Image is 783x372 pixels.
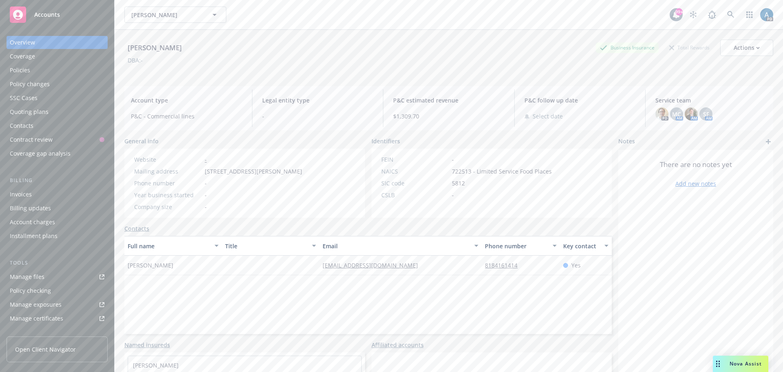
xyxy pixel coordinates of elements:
[134,179,201,187] div: Phone number
[533,112,563,120] span: Select date
[10,78,50,91] div: Policy changes
[323,242,469,250] div: Email
[7,188,108,201] a: Invoices
[452,155,454,164] span: -
[34,11,60,18] span: Accounts
[7,229,108,243] a: Installment plans
[10,298,62,311] div: Manage exposures
[372,341,424,349] a: Affiliated accounts
[393,112,504,120] span: $1,309.70
[124,224,149,233] a: Contacts
[485,242,547,250] div: Phone number
[134,167,201,176] div: Mailing address
[205,191,207,199] span: -
[730,360,762,367] span: Nova Assist
[763,137,773,147] a: add
[381,167,449,176] div: NAICS
[10,50,35,63] div: Coverage
[381,191,449,199] div: CSLB
[7,64,108,77] a: Policies
[672,110,681,118] span: MC
[131,96,242,105] span: Account type
[381,155,449,164] div: FEIN
[10,133,53,146] div: Contract review
[685,107,698,120] img: photo
[7,216,108,229] a: Account charges
[205,179,207,187] span: -
[128,242,210,250] div: Full name
[10,91,38,105] div: SSC Cases
[704,7,720,23] a: Report a Bug
[131,11,202,19] span: [PERSON_NAME]
[134,203,201,211] div: Company size
[618,137,635,147] span: Notes
[675,179,716,188] a: Add new notes
[10,147,71,160] div: Coverage gap analysis
[10,270,44,283] div: Manage files
[15,345,76,354] span: Open Client Navigator
[10,216,55,229] div: Account charges
[703,110,709,118] span: SF
[660,160,732,169] span: There are no notes yet
[7,176,108,185] div: Billing
[323,261,425,269] a: [EMAIL_ADDRESS][DOMAIN_NAME]
[10,202,51,215] div: Billing updates
[713,356,768,372] button: Nova Assist
[10,119,33,132] div: Contacts
[10,326,48,339] div: Manage BORs
[10,229,58,243] div: Installment plans
[10,312,63,325] div: Manage certificates
[734,40,760,56] div: Actions
[124,236,222,256] button: Full name
[7,50,108,63] a: Coverage
[723,7,739,23] a: Search
[760,8,773,21] img: photo
[524,96,636,105] span: P&C follow up date
[131,112,242,120] span: P&C - Commercial lines
[7,202,108,215] a: Billing updates
[685,7,701,23] a: Stop snowing
[10,188,32,201] div: Invoices
[485,261,524,269] a: 8184161414
[482,236,560,256] button: Phone number
[124,341,170,349] a: Named insureds
[372,137,400,145] span: Identifiers
[713,356,723,372] div: Drag to move
[10,284,51,297] div: Policy checking
[596,42,659,53] div: Business Insurance
[563,242,599,250] div: Key contact
[124,42,185,53] div: [PERSON_NAME]
[7,91,108,105] a: SSC Cases
[7,36,108,49] a: Overview
[7,312,108,325] a: Manage certificates
[10,64,30,77] div: Policies
[655,96,767,105] span: Service team
[7,147,108,160] a: Coverage gap analysis
[134,191,201,199] div: Year business started
[452,167,552,176] span: 722513 - Limited Service Food Places
[7,284,108,297] a: Policy checking
[205,156,207,163] a: -
[7,298,108,311] a: Manage exposures
[262,112,374,120] span: -
[10,36,35,49] div: Overview
[124,7,226,23] button: [PERSON_NAME]
[7,326,108,339] a: Manage BORs
[571,261,581,270] span: Yes
[133,361,179,369] a: [PERSON_NAME]
[128,261,173,270] span: [PERSON_NAME]
[720,40,773,56] button: Actions
[7,3,108,26] a: Accounts
[560,236,612,256] button: Key contact
[134,155,201,164] div: Website
[7,105,108,118] a: Quoting plans
[225,242,307,250] div: Title
[124,137,159,145] span: General info
[205,203,207,211] span: -
[7,133,108,146] a: Contract review
[262,96,374,105] span: Legal entity type
[128,56,143,65] div: DBA: -
[7,78,108,91] a: Policy changes
[381,179,449,187] div: SIC code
